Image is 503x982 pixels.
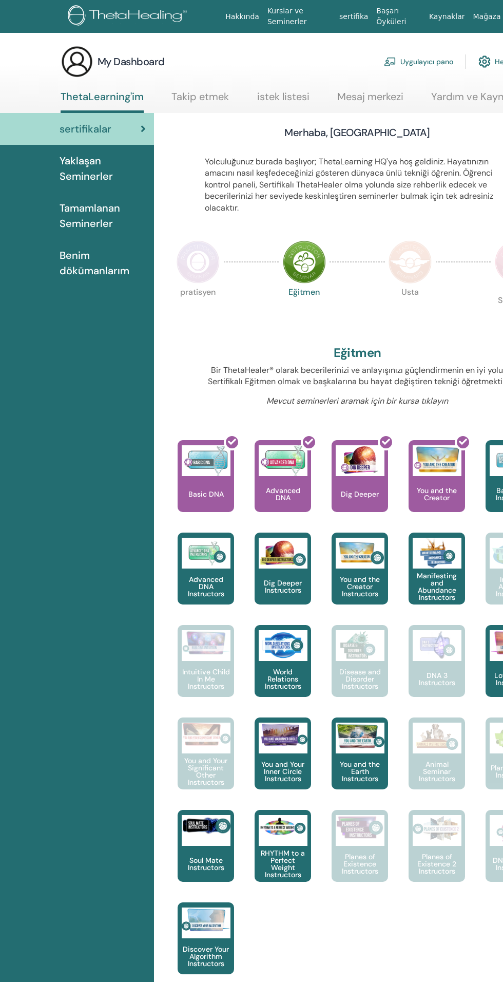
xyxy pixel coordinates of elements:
[182,630,230,655] img: Intuitive Child In Me Instructors
[255,761,311,782] p: You and Your Inner Circle Instructors
[255,717,311,810] a: You and Your Inner Circle Instructors You and Your Inner Circle Instructors
[332,717,388,810] a: You and the Earth Instructors You and the Earth Instructors
[336,538,384,569] img: You and the Creator Instructors
[384,50,453,73] a: Uygulayıcı pano
[409,717,465,810] a: Animal Seminar Instructors Animal Seminar Instructors
[389,288,432,331] p: Usta
[255,668,311,690] p: World Relations Instructors
[334,346,381,361] h2: Eğitmen
[255,579,311,594] p: Dig Deeper Instructors
[263,2,335,31] a: Kurslar ve Seminerler
[409,533,465,625] a: Manifesting and Abundance Instructors Manifesting and Abundance Instructors
[413,630,461,661] img: DNA 3 Instructors
[332,576,388,597] p: You and the Creator Instructors
[336,723,384,749] img: You and the Earth Instructors
[409,487,465,501] p: You and the Creator
[337,490,383,498] p: Dig Deeper
[60,121,111,137] span: sertifikalar
[409,761,465,782] p: Animal Seminar Instructors
[283,240,326,284] img: Instructor
[283,288,326,331] p: Eğitmen
[336,630,384,661] img: Disease and Disorder Instructors
[259,723,307,747] img: You and Your Inner Circle Instructors
[60,200,146,231] span: Tamamlanan Seminerler
[409,810,465,902] a: Planes of Existence 2 Instructors Planes of Existence 2 Instructors
[178,576,234,597] p: Advanced DNA Instructors
[384,57,396,66] img: chalkboard-teacher.svg
[182,538,230,569] img: Advanced DNA Instructors
[257,90,309,110] a: istek listesi
[178,857,234,871] p: Soul Mate Instructors
[259,630,307,661] img: World Relations Instructors
[413,723,461,753] img: Animal Seminar Instructors
[255,533,311,625] a: Dig Deeper Instructors Dig Deeper Instructors
[171,90,229,110] a: Takip etmek
[413,538,461,569] img: Manifesting and Abundance Instructors
[177,240,220,284] img: Practitioner
[372,2,425,31] a: Başarı Öyküleri
[332,810,388,902] a: Planes of Existence Instructors Planes of Existence Instructors
[98,54,165,69] h3: My Dashboard
[335,7,372,26] a: sertifika
[178,440,234,533] a: Basic DNA Basic DNA
[255,440,311,533] a: Advanced DNA Advanced DNA
[409,625,465,717] a: DNA 3 Instructors DNA 3 Instructors
[337,90,403,110] a: Mesaj merkezi
[332,668,388,690] p: Disease and Disorder Instructors
[68,5,190,28] img: logo.png
[332,761,388,782] p: You and the Earth Instructors
[409,853,465,875] p: Planes of Existence 2 Instructors
[409,440,465,533] a: You and the Creator You and the Creator
[255,810,311,902] a: RHYTHM to a Perfect Weight Instructors RHYTHM to a Perfect Weight Instructors
[60,153,146,184] span: Yaklaşan Seminerler
[284,125,430,140] h3: Merhaba, [GEOGRAPHIC_DATA]
[182,908,230,932] img: Discover Your Algorithm Instructors
[182,445,230,476] img: Basic DNA
[182,723,230,746] img: You and Your Significant Other Instructors
[178,668,234,690] p: Intuitive Child In Me Instructors
[425,7,469,26] a: Kaynaklar
[332,440,388,533] a: Dig Deeper Dig Deeper
[178,533,234,625] a: Advanced DNA Instructors Advanced DNA Instructors
[178,625,234,717] a: Intuitive Child In Me Instructors Intuitive Child In Me Instructors
[413,445,461,474] img: You and the Creator
[332,533,388,625] a: You and the Creator Instructors You and the Creator Instructors
[178,946,234,967] p: Discover Your Algorithm Instructors
[221,7,263,26] a: Hakkında
[177,288,220,331] p: pratisyen
[178,717,234,810] a: You and Your Significant Other Instructors You and Your Significant Other Instructors
[478,53,491,70] img: cog.svg
[389,240,432,284] img: Master
[61,90,144,113] a: ThetaLearning'im
[259,445,307,476] img: Advanced DNA
[336,445,384,476] img: Dig Deeper
[60,248,146,278] span: Benim dökümanlarım
[61,45,93,78] img: generic-user-icon.jpg
[255,487,311,501] p: Advanced DNA
[259,538,307,569] img: Dig Deeper Instructors
[255,625,311,717] a: World Relations Instructors World Relations Instructors
[413,815,461,842] img: Planes of Existence 2 Instructors
[178,757,234,786] p: You and Your Significant Other Instructors
[336,815,384,840] img: Planes of Existence Instructors
[182,815,230,837] img: Soul Mate Instructors
[259,815,307,839] img: RHYTHM to a Perfect Weight Instructors
[178,810,234,902] a: Soul Mate Instructors Soul Mate Instructors
[409,572,465,601] p: Manifesting and Abundance Instructors
[332,853,388,875] p: Planes of Existence Instructors
[255,849,311,878] p: RHYTHM to a Perfect Weight Instructors
[332,625,388,717] a: Disease and Disorder Instructors Disease and Disorder Instructors
[409,672,465,686] p: DNA 3 Instructors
